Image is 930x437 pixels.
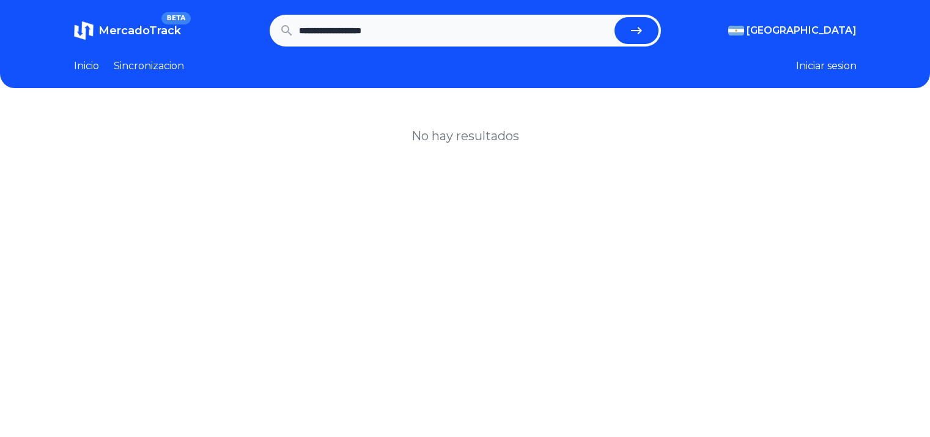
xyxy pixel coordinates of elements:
a: Sincronizacion [114,59,184,73]
span: BETA [161,12,190,24]
button: [GEOGRAPHIC_DATA] [728,23,857,38]
button: Iniciar sesion [796,59,857,73]
a: MercadoTrackBETA [74,21,181,40]
img: MercadoTrack [74,21,94,40]
span: MercadoTrack [98,24,181,37]
span: [GEOGRAPHIC_DATA] [747,23,857,38]
a: Inicio [74,59,99,73]
h1: No hay resultados [411,127,519,144]
img: Argentina [728,26,744,35]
